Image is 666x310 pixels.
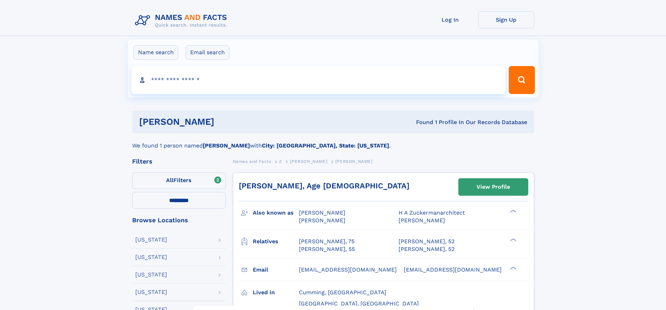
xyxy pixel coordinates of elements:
[422,11,478,28] a: Log In
[135,237,167,243] div: [US_STATE]
[315,118,527,126] div: Found 1 Profile In Our Records Database
[508,209,517,214] div: ❯
[299,245,355,253] a: [PERSON_NAME], 55
[132,172,226,189] label: Filters
[131,66,506,94] input: search input
[139,117,315,126] h1: [PERSON_NAME]
[459,179,528,195] a: View Profile
[132,158,226,165] div: Filters
[508,237,517,242] div: ❯
[290,157,327,166] a: [PERSON_NAME]
[508,266,517,270] div: ❯
[135,272,167,277] div: [US_STATE]
[404,266,502,273] span: [EMAIL_ADDRESS][DOMAIN_NAME]
[509,66,535,94] button: Search Button
[233,157,271,166] a: Names and Facts
[253,264,299,276] h3: Email
[203,142,250,149] b: [PERSON_NAME]
[186,45,229,60] label: Email search
[135,289,167,295] div: [US_STATE]
[399,245,454,253] a: [PERSON_NAME], 52
[253,287,299,298] h3: Lived in
[477,179,510,195] div: View Profile
[299,300,419,307] span: [GEOGRAPHIC_DATA], [GEOGRAPHIC_DATA]
[262,142,389,149] b: City: [GEOGRAPHIC_DATA], State: [US_STATE]
[335,159,373,164] span: [PERSON_NAME]
[134,45,178,60] label: Name search
[132,133,534,150] div: We found 1 person named with .
[299,266,397,273] span: [EMAIL_ADDRESS][DOMAIN_NAME]
[299,217,345,224] span: [PERSON_NAME]
[478,11,534,28] a: Sign Up
[135,254,167,260] div: [US_STATE]
[132,217,226,223] div: Browse Locations
[279,159,282,164] span: Z
[239,181,409,190] a: [PERSON_NAME], Age [DEMOGRAPHIC_DATA]
[279,157,282,166] a: Z
[399,217,445,224] span: [PERSON_NAME]
[253,207,299,219] h3: Also known as
[132,11,233,30] img: Logo Names and Facts
[290,159,327,164] span: [PERSON_NAME]
[299,289,386,296] span: Cumming, [GEOGRAPHIC_DATA]
[299,209,345,216] span: [PERSON_NAME]
[166,177,173,183] span: All
[253,236,299,247] h3: Relatives
[399,209,465,216] span: H A Zuckermanarchitect
[399,238,454,245] a: [PERSON_NAME], 52
[299,238,355,245] a: [PERSON_NAME], 75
